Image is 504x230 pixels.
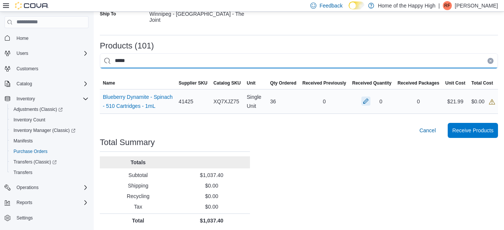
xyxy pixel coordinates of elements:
[267,94,299,109] div: 36
[8,115,92,125] button: Inventory Count
[11,136,89,145] span: Manifests
[448,123,498,138] button: Receive Products
[17,35,29,41] span: Home
[11,168,35,177] a: Transfers
[2,48,92,59] button: Users
[349,9,349,10] span: Dark Mode
[445,80,465,86] span: Unit Cost
[11,115,48,124] a: Inventory Count
[8,157,92,167] a: Transfers (Classic)
[103,92,173,110] a: Blueberry Dynamite - Spinach - 510 Cartridges - 1mL
[14,79,35,88] button: Catalog
[14,49,31,58] button: Users
[179,80,208,86] span: Supplier SKU
[14,94,89,103] span: Inventory
[176,192,247,200] p: $0.00
[100,41,154,50] h3: Products (101)
[11,157,89,166] span: Transfers (Classic)
[11,105,66,114] a: Adjustments (Classic)
[11,126,78,135] a: Inventory Manager (Classic)
[14,117,45,123] span: Inventory Count
[15,2,49,9] img: Cova
[14,159,57,165] span: Transfers (Classic)
[14,64,41,73] a: Customers
[17,215,33,221] span: Settings
[103,80,115,86] span: Name
[14,183,42,192] button: Operations
[17,66,38,72] span: Customers
[438,1,440,10] p: |
[11,168,89,177] span: Transfers
[103,217,173,224] p: Total
[179,97,193,106] span: 41425
[14,34,32,43] a: Home
[471,80,493,86] span: Total Cost
[100,77,176,89] button: Name
[17,96,35,102] span: Inventory
[100,11,116,17] label: Ship To
[349,2,364,9] input: Dark Mode
[352,80,391,86] span: Received Quantity
[420,127,436,134] span: Cancel
[14,198,35,207] button: Reports
[8,125,92,136] a: Inventory Manager (Classic)
[176,171,247,179] p: $1,037.40
[11,126,89,135] span: Inventory Manager (Classic)
[8,146,92,157] button: Purchase Orders
[11,136,36,145] a: Manifests
[149,8,250,23] div: Winnipeg - [GEOGRAPHIC_DATA] - The Joint
[270,80,296,86] span: Qty Ordered
[455,1,498,10] p: [PERSON_NAME]
[17,81,32,87] span: Catalog
[8,167,92,178] button: Transfers
[176,203,247,210] p: $0.00
[452,127,493,134] span: Receive Products
[103,192,173,200] p: Recycling
[14,138,33,144] span: Manifests
[417,123,439,138] button: Cancel
[11,147,89,156] span: Purchase Orders
[14,183,89,192] span: Operations
[11,105,89,114] span: Adjustments (Classic)
[14,94,38,103] button: Inventory
[442,94,468,109] div: $21.99
[14,213,36,222] a: Settings
[14,198,89,207] span: Reports
[2,197,92,208] button: Reports
[8,104,92,115] a: Adjustments (Classic)
[2,79,92,89] button: Catalog
[14,79,89,88] span: Catalog
[176,217,247,224] p: $1,037.40
[176,182,247,189] p: $0.00
[103,203,173,210] p: Tax
[14,49,89,58] span: Users
[100,53,498,68] input: This is a search bar. After typing your query, hit enter to filter the results lower in the page.
[378,1,435,10] p: Home of the Happy High
[397,80,439,86] span: Received Packages
[14,33,89,43] span: Home
[103,182,173,189] p: Shipping
[487,58,493,64] button: Clear input
[103,159,173,166] p: Totals
[471,97,495,106] div: $0.00
[14,106,63,112] span: Adjustments (Classic)
[14,169,32,176] span: Transfers
[211,77,244,89] button: Catalog SKU
[443,1,452,10] div: Ronnie Febres Panez
[2,182,92,193] button: Operations
[379,97,382,106] div: 0
[11,115,89,124] span: Inventory Count
[444,1,450,10] span: RF
[244,89,267,113] div: Single Unit
[8,136,92,146] button: Manifests
[2,212,92,223] button: Settings
[302,80,346,86] span: Received Previously
[14,127,75,133] span: Inventory Manager (Classic)
[319,2,342,9] span: Feedback
[17,50,28,56] span: Users
[11,147,51,156] a: Purchase Orders
[14,148,48,154] span: Purchase Orders
[100,138,155,147] h3: Total Summary
[17,185,39,191] span: Operations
